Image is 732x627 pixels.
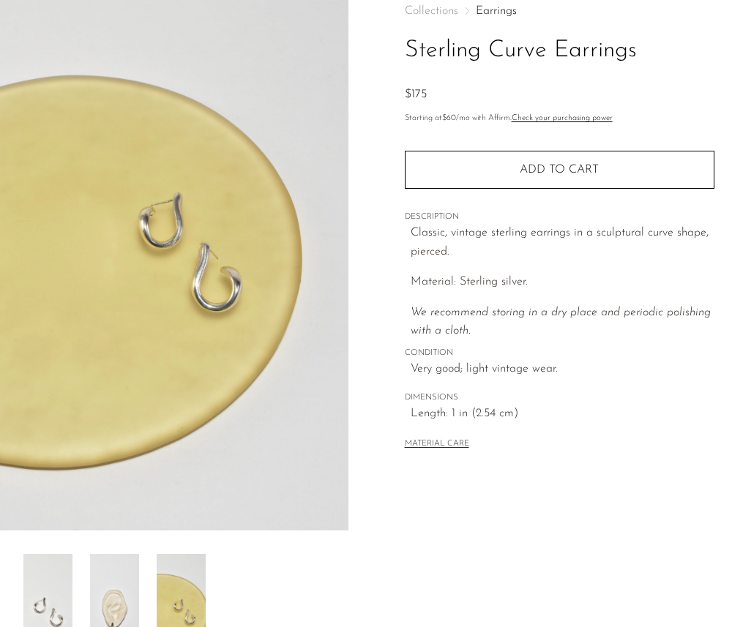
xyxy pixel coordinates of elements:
a: Check your purchasing power - Learn more about Affirm Financing (opens in modal) [512,114,613,122]
em: We recommend storing in a dry place and periodic polishing with a cloth. [411,307,711,337]
button: MATERIAL CARE [405,439,469,450]
h1: Sterling Curve Earrings [405,32,714,70]
span: Very good; light vintage wear. [411,360,714,379]
span: DESCRIPTION [405,211,714,224]
p: Material: Sterling silver. [411,273,714,292]
span: Collections [405,5,458,17]
p: Starting at /mo with Affirm. [405,112,714,125]
a: Earrings [476,5,517,17]
span: Add to cart [520,164,599,176]
span: DIMENSIONS [405,391,714,405]
span: CONDITION [405,347,714,360]
span: $60 [442,114,456,122]
nav: Breadcrumbs [405,5,714,17]
span: Length: 1 in (2.54 cm) [411,405,714,424]
button: Add to cart [405,151,714,189]
p: Classic, vintage sterling earrings in a sculptural curve shape, pierced. [411,224,714,261]
span: $175 [405,89,427,100]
